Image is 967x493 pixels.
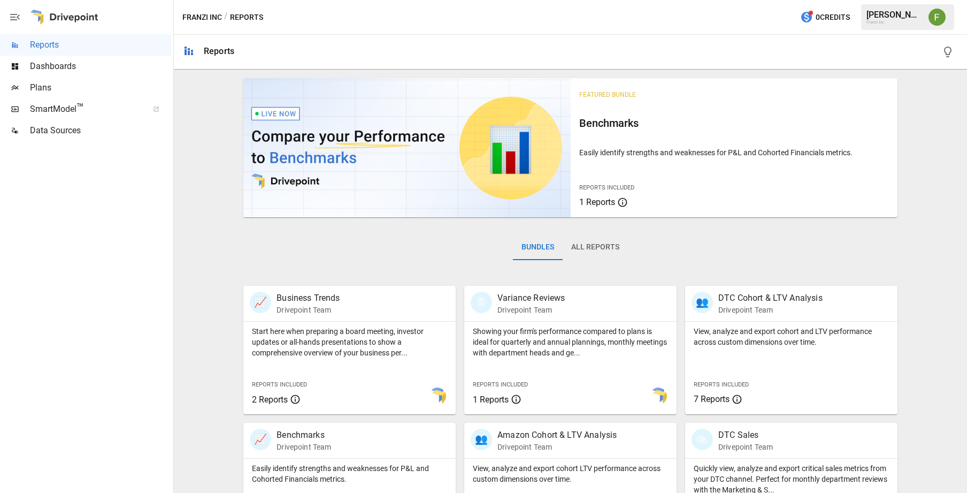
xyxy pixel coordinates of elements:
[694,326,889,347] p: View, analyze and export cohort and LTV performance across custom dimensions over time.
[30,124,171,137] span: Data Sources
[277,442,331,452] p: Drivepoint Team
[250,292,271,313] div: 📈
[473,326,668,358] p: Showing your firm's performance compared to plans is ideal for quarterly and annual plannings, mo...
[30,103,141,116] span: SmartModel
[471,292,492,313] div: 🗓
[277,292,340,305] p: Business Trends
[497,429,617,442] p: Amazon Cohort & LTV Analysis
[250,429,271,450] div: 📈
[429,388,446,405] img: smart model
[30,39,171,51] span: Reports
[30,81,171,94] span: Plans
[182,11,222,24] button: Franzi Inc
[796,7,854,27] button: 0Credits
[718,442,773,452] p: Drivepoint Team
[252,395,288,405] span: 2 Reports
[718,305,823,315] p: Drivepoint Team
[277,305,340,315] p: Drivepoint Team
[497,305,565,315] p: Drivepoint Team
[579,197,615,207] span: 1 Reports
[692,292,713,313] div: 👥
[497,292,565,305] p: Variance Reviews
[563,234,628,260] button: All Reports
[718,429,773,442] p: DTC Sales
[816,11,850,24] span: 0 Credits
[513,234,563,260] button: Bundles
[579,184,634,191] span: Reports Included
[692,429,713,450] div: 🛍
[473,381,528,388] span: Reports Included
[76,101,84,115] span: ™
[579,115,889,132] h6: Benchmarks
[694,381,749,388] span: Reports Included
[471,429,492,450] div: 👥
[650,388,667,405] img: smart model
[252,326,447,358] p: Start here when preparing a board meeting, investor updates or all-hands presentations to show a ...
[277,429,331,442] p: Benchmarks
[579,91,636,98] span: Featured Bundle
[718,292,823,305] p: DTC Cohort & LTV Analysis
[243,78,570,217] img: video thumbnail
[579,147,889,158] p: Easily identify strengths and weaknesses for P&L and Cohorted Financials metrics.
[224,11,228,24] div: /
[473,395,509,405] span: 1 Reports
[473,463,668,484] p: View, analyze and export cohort LTV performance across custom dimensions over time.
[922,2,952,32] button: Franzi Ibscher
[252,463,447,484] p: Easily identify strengths and weaknesses for P&L and Cohorted Financials metrics.
[928,9,946,26] img: Franzi Ibscher
[694,394,730,404] span: 7 Reports
[497,442,617,452] p: Drivepoint Team
[30,60,171,73] span: Dashboards
[866,10,922,20] div: [PERSON_NAME]
[252,381,307,388] span: Reports Included
[204,46,234,56] div: Reports
[866,20,922,25] div: Franzi Inc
